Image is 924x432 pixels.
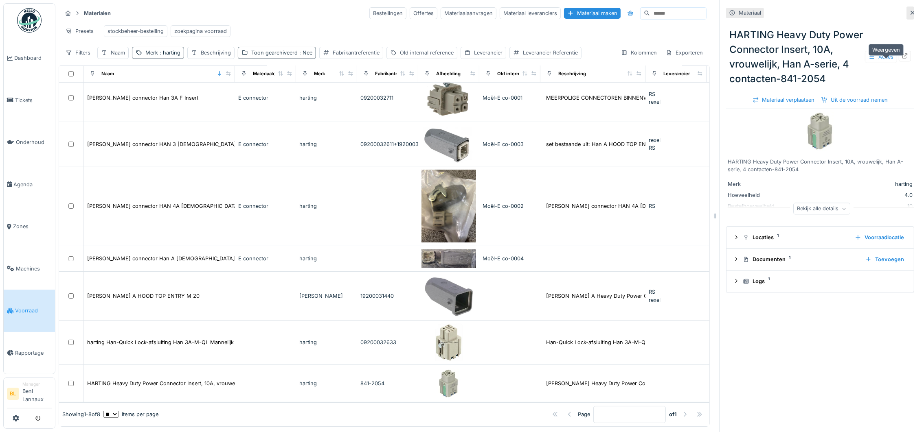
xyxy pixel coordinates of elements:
[333,49,380,57] div: Fabrikantreferentie
[13,181,52,188] span: Agenda
[649,289,655,295] span: RS
[14,54,52,62] span: Dashboard
[299,338,354,346] div: harting
[4,248,55,290] a: Machines
[17,8,42,33] img: Badge_color-CXgf-gQk.svg
[862,254,907,265] div: Toevoegen
[87,140,283,148] div: [PERSON_NAME] connector HAN 3 [DEMOGRAPHIC_DATA] 4 pin huis + insert
[7,381,52,408] a: BL ManagerBeni Lannaux
[16,138,52,146] span: Onderhoud
[360,292,415,300] div: 19200031440
[4,290,55,332] a: Voorraad
[62,25,97,37] div: Presets
[174,27,227,35] div: zoekpagina voorraad
[4,332,55,374] a: Rapportage
[238,94,293,102] div: E connector
[728,180,789,188] div: Merk
[62,410,100,418] div: Showing 1 - 8 of 8
[669,410,677,418] strong: of 1
[87,292,200,300] div: [PERSON_NAME] A HOOD TOP ENTRY M 20
[4,37,55,79] a: Dashboard
[81,9,114,17] strong: Materialen
[369,7,406,19] div: Bestellingen
[87,202,257,210] div: [PERSON_NAME] connector HAN 4A [DEMOGRAPHIC_DATA] 5 pins
[4,79,55,122] a: Tickets
[743,277,904,285] div: Logs
[410,7,437,19] div: Offertes
[564,8,621,19] div: Materiaal maken
[298,50,312,56] span: : Nee
[314,70,325,77] div: Merk
[483,202,537,210] div: Moël-E co-0002
[852,232,907,243] div: Voorraadlocatie
[421,249,476,268] img: Harting connector Han A male 5pins
[158,50,180,56] span: : harting
[201,49,231,57] div: Beschrijving
[360,94,415,102] div: 09200032711
[299,380,354,387] div: harting
[238,255,293,262] div: E connector
[238,202,293,210] div: E connector
[649,91,655,97] span: RS
[523,49,578,57] div: Leverancier Referentie
[251,49,312,57] div: Toon gearchiveerd
[749,94,818,105] div: Materiaal verplaatsen
[743,233,848,241] div: Locaties
[649,203,655,209] span: RS
[546,292,694,300] div: [PERSON_NAME] A Heavy Duty Power Connector Hood, ...
[483,140,537,148] div: Moël-E co-0003
[375,70,417,77] div: Fabrikantreferentie
[238,140,293,148] div: E connector
[649,99,661,105] span: rexel
[421,125,476,163] img: Harting connector HAN 3 male 4 pin huis + insert
[649,145,655,151] span: RS
[730,274,911,289] summary: Logs1
[16,265,52,273] span: Machines
[546,338,674,346] div: Han-Quick Lock-afsluiting Han 3A-M-QL Mannelijk
[360,380,415,387] div: 841-2054
[299,202,354,210] div: harting
[730,252,911,267] summary: Documenten1Toevoegen
[546,380,699,387] div: [PERSON_NAME] Heavy Duty Power Connector Insert, 10A,...
[728,158,913,173] div: HARTING Heavy Duty Power Connector Insert, 10A, vrouwelijk, Han A-serie, 4 contacten-841-2054
[436,70,461,77] div: Afbeelding
[546,94,708,102] div: MEERPOLIGE CONNECTOREN BINNENWERK VROUWELIJKE S...
[728,191,789,199] div: Hoeveelheid
[22,381,52,387] div: Manager
[400,49,454,57] div: Old internal reference
[15,349,52,357] span: Rapportage
[108,27,164,35] div: stockbeheer-bestelling
[15,96,52,104] span: Tickets
[792,191,913,199] div: 4.0
[421,170,476,242] img: Harting connector HAN 4A female 5 pins
[299,140,354,148] div: harting
[800,111,841,151] img: HARTING Heavy Duty Power Connector Insert, 10A, vrouwelijk, Han A-serie, 4 contacten-841-2054
[7,388,19,400] li: BL
[865,51,897,63] div: Acties
[483,94,537,102] div: Moël-E co-0001
[299,94,354,102] div: harting
[441,7,496,19] div: Materiaalaanvragen
[360,338,415,346] div: 09200032633
[15,307,52,314] span: Voorraad
[663,70,690,77] div: Leverancier
[360,140,415,148] div: 09200032611+19200031440
[792,180,913,188] div: harting
[421,77,476,118] img: Harting connector Han 3A F Insert
[818,94,891,105] div: Uit de voorraad nemen
[743,255,859,263] div: Documenten
[649,137,661,143] span: rexel
[299,292,354,300] div: [PERSON_NAME]
[421,275,476,317] img: HARTING Han A HOOD TOP ENTRY M 20
[145,49,180,57] div: Merk
[103,410,158,418] div: items per page
[4,205,55,248] a: Zones
[111,49,125,57] div: Naam
[87,338,234,346] div: harting Han-Quick Lock-afsluiting Han 3A-M-QL Mannelijk
[500,7,561,19] div: Materiaal leveranciers
[558,70,586,77] div: Beschrijving
[87,255,250,262] div: [PERSON_NAME] connector Han A [DEMOGRAPHIC_DATA] 5pins
[497,70,546,77] div: Old internal reference
[4,164,55,206] a: Agenda
[617,47,661,59] div: Kolommen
